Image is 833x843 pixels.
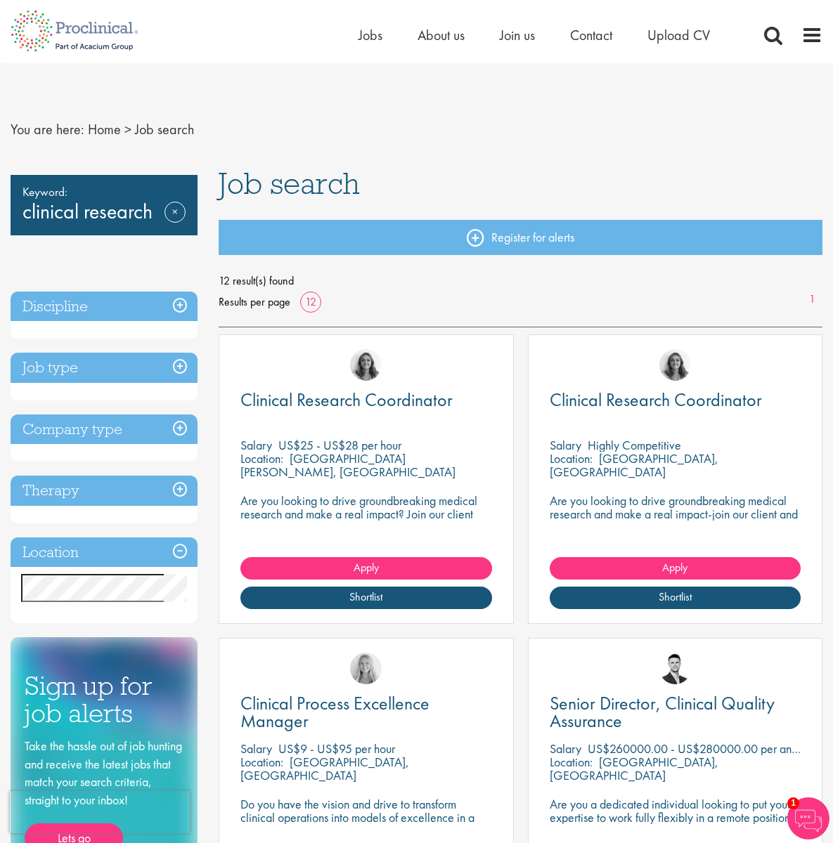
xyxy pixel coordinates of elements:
h3: Company type [11,414,198,445]
p: Are you looking to drive groundbreaking medical research and make a real impact? Join our client ... [240,494,491,534]
p: [GEOGRAPHIC_DATA], [GEOGRAPHIC_DATA] [550,450,718,480]
span: Clinical Process Excellence Manager [240,691,430,733]
p: Do you have the vision and drive to transform clinical operations into models of excellence in a ... [240,797,491,837]
img: Joshua Godden [659,653,691,684]
span: You are here: [11,120,84,138]
a: breadcrumb link [88,120,121,138]
a: 12 [300,294,321,309]
p: [GEOGRAPHIC_DATA][PERSON_NAME], [GEOGRAPHIC_DATA] [240,450,456,480]
img: Jackie Cerchio [350,349,382,381]
a: Remove [164,202,186,242]
span: Job search [219,164,360,202]
a: Upload CV [647,26,710,44]
span: Results per page [219,292,290,313]
a: About us [418,26,465,44]
a: Join us [500,26,535,44]
p: Highly Competitive [588,437,681,453]
span: Clinical Research Coordinator [240,388,453,412]
span: 12 result(s) found [219,270,822,292]
a: Senior Director, Clinical Quality Assurance [550,695,801,730]
span: Salary [550,740,581,757]
span: 1 [787,797,799,809]
a: 1 [802,292,822,308]
a: Jobs [359,26,382,44]
span: Location: [550,450,593,466]
a: Shortlist [240,587,491,609]
img: Chatbot [787,797,829,839]
h3: Job type [11,353,198,383]
a: Clinical Research Coordinator [240,391,491,409]
p: US$9 - US$95 per hour [278,740,395,757]
h3: Discipline [11,292,198,322]
span: Location: [550,754,593,770]
span: Salary [240,740,272,757]
a: Apply [240,557,491,580]
img: Jackie Cerchio [659,349,691,381]
a: Clinical Process Excellence Manager [240,695,491,730]
h3: Therapy [11,476,198,506]
h3: Sign up for job alerts [25,672,183,726]
iframe: reCAPTCHA [10,791,190,833]
span: > [124,120,131,138]
p: US$260000.00 - US$280000.00 per annum [588,740,811,757]
div: clinical research [11,175,198,235]
p: [GEOGRAPHIC_DATA], [GEOGRAPHIC_DATA] [240,754,409,783]
span: Job search [135,120,194,138]
span: Salary [240,437,272,453]
span: Clinical Research Coordinator [550,388,762,412]
a: Apply [550,557,801,580]
span: Apply [662,560,687,575]
span: Location: [240,754,283,770]
a: Clinical Research Coordinator [550,391,801,409]
h3: Location [11,537,198,568]
img: Shannon Briggs [350,653,382,684]
span: Salary [550,437,581,453]
a: Shortlist [550,587,801,609]
a: Register for alerts [219,220,822,255]
p: US$25 - US$28 per hour [278,437,401,453]
a: Contact [570,26,612,44]
span: Senior Director, Clinical Quality Assurance [550,691,775,733]
p: [GEOGRAPHIC_DATA], [GEOGRAPHIC_DATA] [550,754,718,783]
span: Location: [240,450,283,466]
p: Are you looking to drive groundbreaking medical research and make a real impact-join our client a... [550,494,801,534]
span: Apply [354,560,379,575]
span: Keyword: [22,182,186,202]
